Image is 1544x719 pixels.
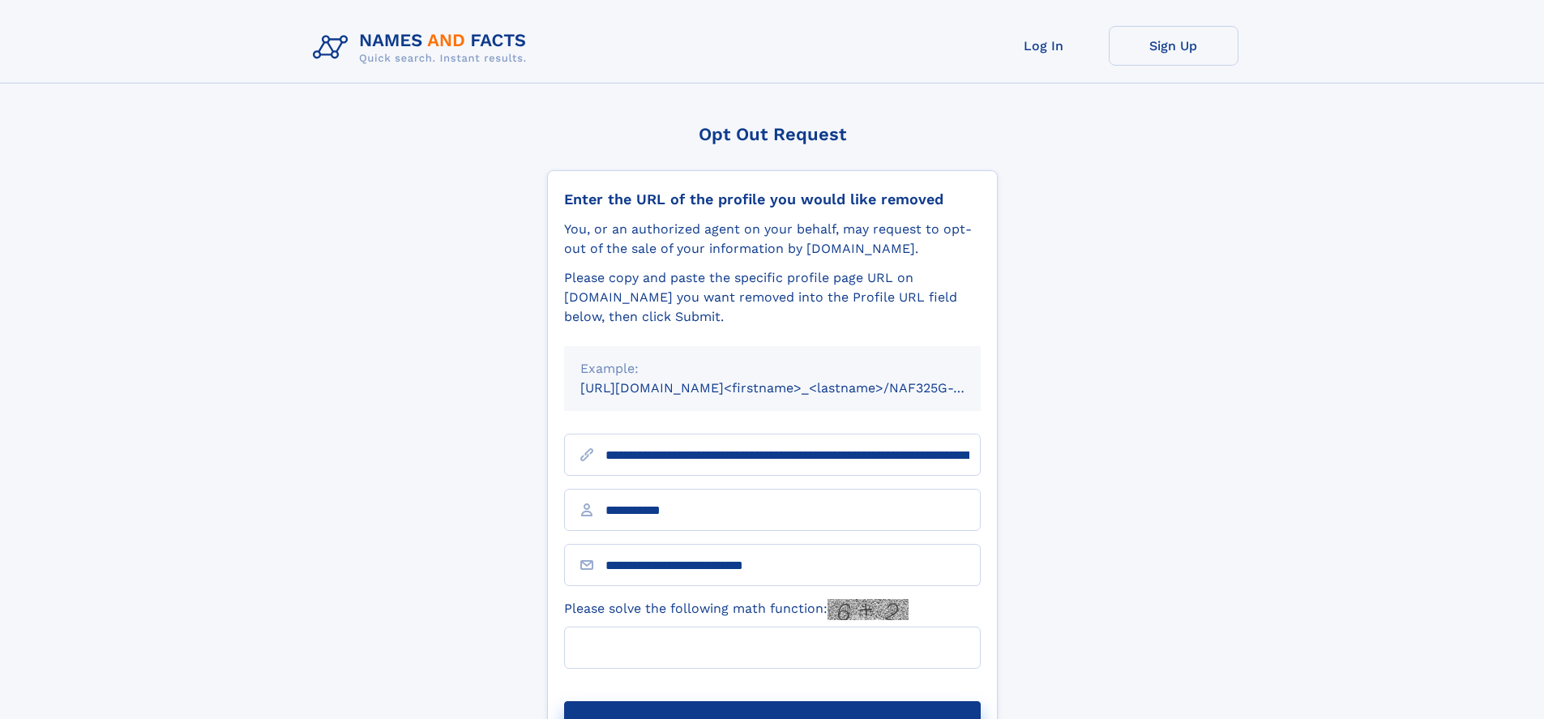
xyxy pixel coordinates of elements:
[979,26,1109,66] a: Log In
[580,359,964,379] div: Example:
[580,380,1012,396] small: [URL][DOMAIN_NAME]<firstname>_<lastname>/NAF325G-xxxxxxxx
[564,599,909,620] label: Please solve the following math function:
[1109,26,1238,66] a: Sign Up
[306,26,540,70] img: Logo Names and Facts
[564,190,981,208] div: Enter the URL of the profile you would like removed
[564,268,981,327] div: Please copy and paste the specific profile page URL on [DOMAIN_NAME] you want removed into the Pr...
[547,124,998,144] div: Opt Out Request
[564,220,981,259] div: You, or an authorized agent on your behalf, may request to opt-out of the sale of your informatio...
